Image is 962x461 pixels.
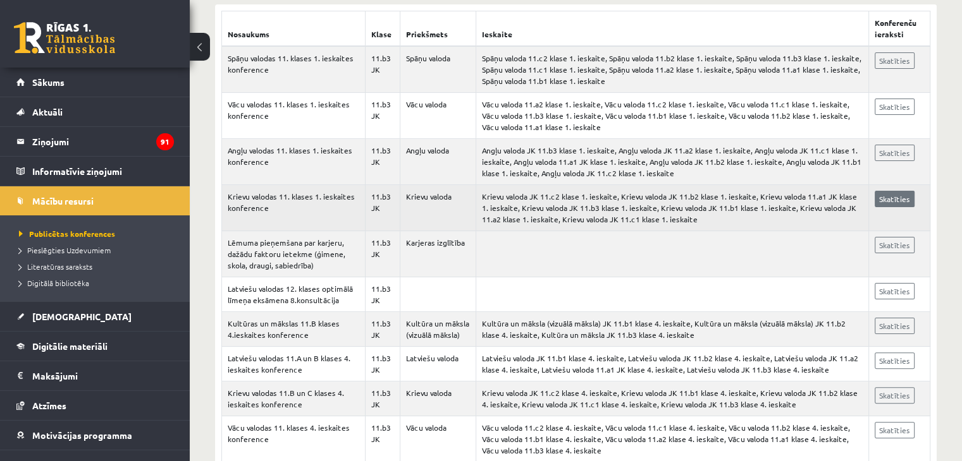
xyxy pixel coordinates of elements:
[16,127,174,156] a: Ziņojumi91
[32,106,63,117] span: Aktuāli
[875,387,915,404] a: Skatīties
[365,139,400,185] td: 11.b3 JK
[32,157,174,186] legend: Informatīvie ziņojumi
[32,340,108,352] span: Digitālie materiāli
[476,46,868,93] td: Spāņu valoda 11.c2 klase 1. ieskaite, Spāņu valoda 11.b2 klase 1. ieskaite, Spāņu valoda 11.b3 kl...
[19,245,111,255] span: Pieslēgties Uzdevumiem
[875,191,915,207] a: Skatīties
[875,283,915,299] a: Skatīties
[16,97,174,126] a: Aktuāli
[476,381,868,416] td: Krievu valoda JK 11.c2 klase 4. ieskaite, Krievu valoda JK 11.b1 klase 4. ieskaite, Krievu valoda...
[16,157,174,186] a: Informatīvie ziņojumi
[365,46,400,93] td: 11.b3 JK
[476,312,868,347] td: Kultūra un māksla (vizuālā māksla) JK 11.b1 klase 4. ieskaite, Kultūra un māksla (vizuālā māksla)...
[400,231,476,277] td: Karjeras izglītība
[222,312,366,347] td: Kultūras un mākslas 11.B klases 4.ieskaites konference
[19,278,89,288] span: Digitālā bibliotēka
[365,347,400,381] td: 11.b3 JK
[400,185,476,231] td: Krievu valoda
[476,185,868,231] td: Krievu valoda JK 11.c2 klase 1. ieskaite, Krievu valoda JK 11.b2 klase 1. ieskaite, Krievu valoda...
[400,312,476,347] td: Kultūra un māksla (vizuālā māksla)
[19,228,177,239] a: Publicētas konferences
[16,361,174,390] a: Maksājumi
[365,381,400,416] td: 11.b3 JK
[365,11,400,47] th: Klase
[32,400,66,411] span: Atzīmes
[222,11,366,47] th: Nosaukums
[365,312,400,347] td: 11.b3 JK
[19,244,177,256] a: Pieslēgties Uzdevumiem
[156,133,174,150] i: 91
[19,229,115,239] span: Publicētas konferences
[476,347,868,381] td: Latviešu valoda JK 11.b1 klase 4. ieskaite, Latviešu valoda JK 11.b2 klase 4. ieskaite, Latviešu ...
[222,381,366,416] td: Krievu valodas 11.B un C klases 4. ieskaites konference
[16,186,174,215] a: Mācību resursi
[32,195,94,207] span: Mācību resursi
[400,381,476,416] td: Krievu valoda
[16,332,174,361] a: Digitālie materiāli
[365,277,400,312] td: 11.b3 JK
[222,231,366,277] td: Lēmuma pieņemšana par karjeru, dažādu faktoru ietekme (ģimene, skola, draugi, sabiedrība)
[19,261,177,272] a: Literatūras saraksts
[476,139,868,185] td: Angļu valoda JK 11.b3 klase 1. ieskaite, Angļu valoda JK 11.a2 klase 1. ieskaite, Angļu valoda JK...
[32,76,65,88] span: Sākums
[19,277,177,289] a: Digitālā bibliotēka
[365,93,400,139] td: 11.b3 JK
[868,11,930,47] th: Konferenču ieraksti
[400,11,476,47] th: Priekšmets
[32,311,132,322] span: [DEMOGRAPHIC_DATA]
[400,46,476,93] td: Spāņu valoda
[32,127,174,156] legend: Ziņojumi
[400,139,476,185] td: Angļu valoda
[400,347,476,381] td: Latviešu valoda
[16,68,174,97] a: Sākums
[222,93,366,139] td: Vācu valodas 11. klases 1. ieskaites konference
[32,429,132,441] span: Motivācijas programma
[16,302,174,331] a: [DEMOGRAPHIC_DATA]
[222,347,366,381] td: Latviešu valodas 11.A un B klases 4. ieskaites konference
[19,261,92,272] span: Literatūras saraksts
[365,185,400,231] td: 11.b3 JK
[365,231,400,277] td: 11.b3 JK
[222,46,366,93] td: Spāņu valodas 11. klases 1. ieskaites konference
[875,237,915,253] a: Skatīties
[875,99,915,115] a: Skatīties
[222,139,366,185] td: Angļu valodas 11. klases 1. ieskaites konference
[16,421,174,450] a: Motivācijas programma
[222,185,366,231] td: Krievu valodas 11. klases 1. ieskaites konference
[14,22,115,54] a: Rīgas 1. Tālmācības vidusskola
[875,318,915,334] a: Skatīties
[875,422,915,438] a: Skatīties
[32,361,174,390] legend: Maksājumi
[875,352,915,369] a: Skatīties
[875,145,915,161] a: Skatīties
[476,11,868,47] th: Ieskaite
[476,93,868,139] td: Vācu valoda 11.a2 klase 1. ieskaite, Vācu valoda 11.c2 klase 1. ieskaite, Vācu valoda 11.c1 klase...
[875,52,915,69] a: Skatīties
[16,391,174,420] a: Atzīmes
[400,93,476,139] td: Vācu valoda
[222,277,366,312] td: Latviešu valodas 12. klases optimālā līmeņa eksāmena 8.konsultācija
